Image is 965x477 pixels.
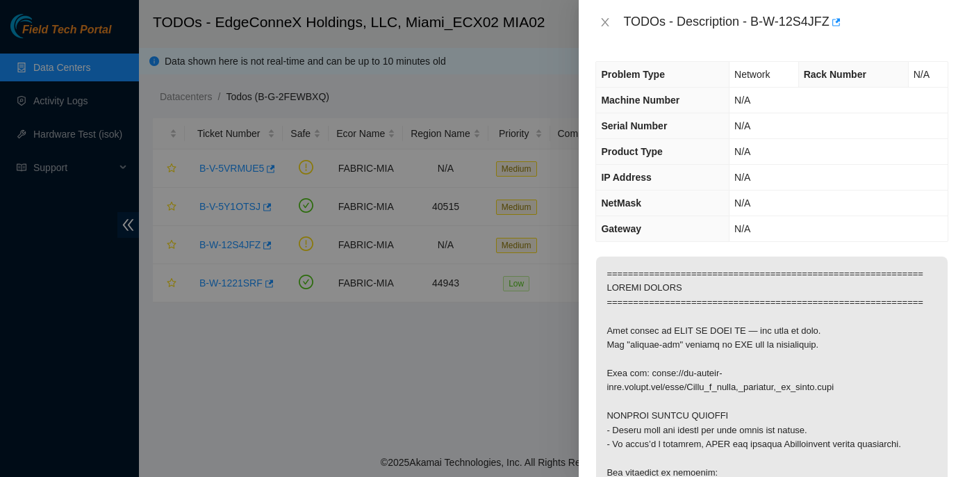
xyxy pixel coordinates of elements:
[734,69,770,80] span: Network
[623,11,948,33] div: TODOs - Description - B-W-12S4JFZ
[734,95,750,106] span: N/A
[601,223,641,234] span: Gateway
[595,16,615,29] button: Close
[734,120,750,131] span: N/A
[601,95,679,106] span: Machine Number
[601,146,662,157] span: Product Type
[734,223,750,234] span: N/A
[601,172,651,183] span: IP Address
[914,69,930,80] span: N/A
[601,197,641,209] span: NetMask
[600,17,611,28] span: close
[734,146,750,157] span: N/A
[601,69,665,80] span: Problem Type
[601,120,667,131] span: Serial Number
[734,197,750,209] span: N/A
[804,69,866,80] span: Rack Number
[734,172,750,183] span: N/A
